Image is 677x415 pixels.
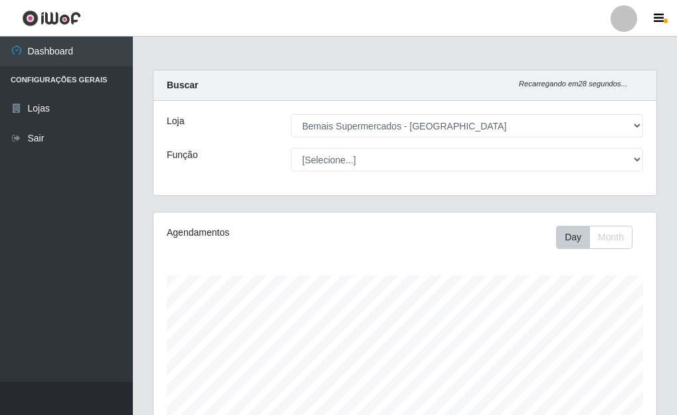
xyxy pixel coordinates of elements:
div: Toolbar with button groups [556,226,643,249]
strong: Buscar [167,80,198,90]
button: Day [556,226,590,249]
div: First group [556,226,632,249]
label: Loja [167,114,184,128]
label: Função [167,148,198,162]
div: Agendamentos [167,226,353,240]
button: Month [589,226,632,249]
img: CoreUI Logo [22,10,81,27]
i: Recarregando em 28 segundos... [519,80,627,88]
